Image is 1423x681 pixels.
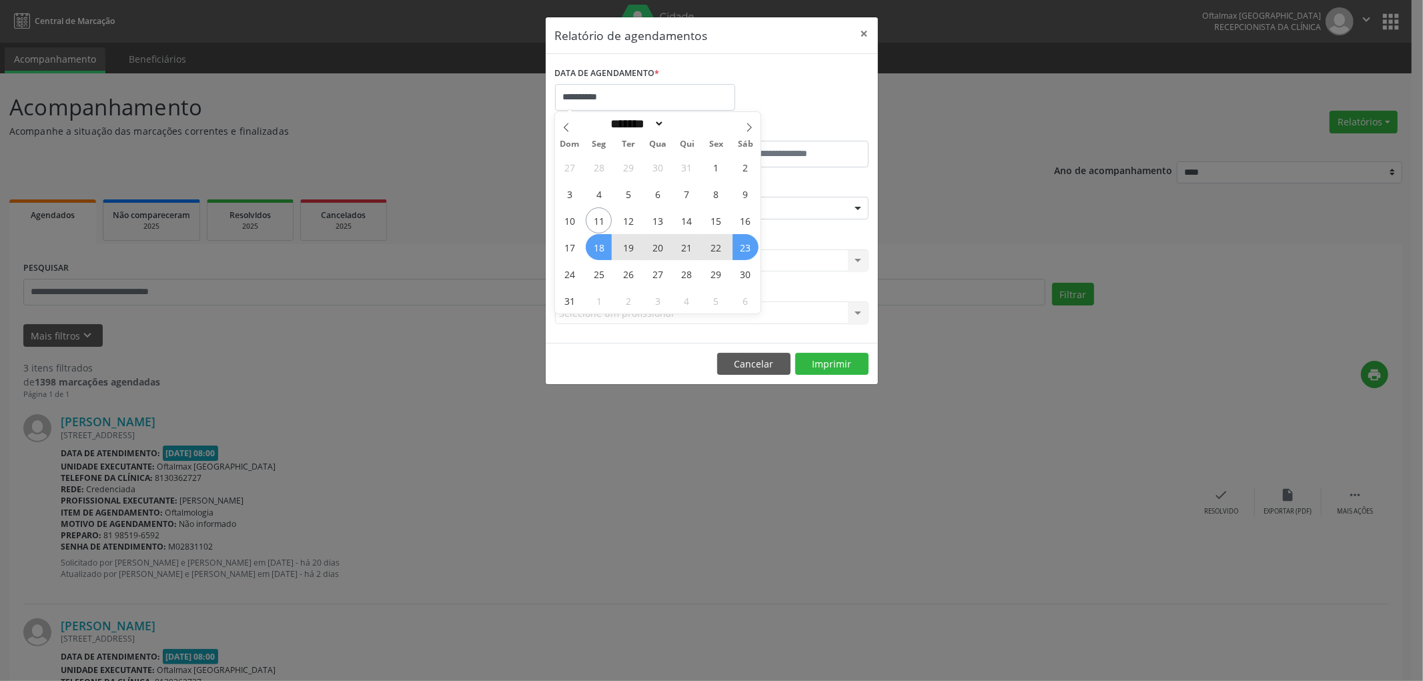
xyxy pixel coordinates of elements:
[615,181,641,207] span: Agosto 5, 2025
[614,140,643,149] span: Ter
[586,261,612,287] span: Agosto 25, 2025
[674,287,700,313] span: Setembro 4, 2025
[733,207,759,233] span: Agosto 16, 2025
[703,234,729,260] span: Agosto 22, 2025
[556,261,582,287] span: Agosto 24, 2025
[644,207,670,233] span: Agosto 13, 2025
[556,287,582,313] span: Agosto 31, 2025
[556,181,582,207] span: Agosto 3, 2025
[615,287,641,313] span: Setembro 2, 2025
[615,261,641,287] span: Agosto 26, 2025
[733,234,759,260] span: Agosto 23, 2025
[555,63,660,84] label: DATA DE AGENDAMENTO
[644,261,670,287] span: Agosto 27, 2025
[644,287,670,313] span: Setembro 3, 2025
[733,154,759,180] span: Agosto 2, 2025
[556,234,582,260] span: Agosto 17, 2025
[715,120,869,141] label: ATÉ
[664,117,708,131] input: Year
[733,181,759,207] span: Agosto 9, 2025
[644,181,670,207] span: Agosto 6, 2025
[851,17,878,50] button: Close
[643,140,672,149] span: Qua
[703,154,729,180] span: Agosto 1, 2025
[703,287,729,313] span: Setembro 5, 2025
[615,234,641,260] span: Agosto 19, 2025
[674,261,700,287] span: Agosto 28, 2025
[717,353,791,376] button: Cancelar
[733,261,759,287] span: Agosto 30, 2025
[615,154,641,180] span: Julho 29, 2025
[674,234,700,260] span: Agosto 21, 2025
[606,117,665,131] select: Month
[644,154,670,180] span: Julho 30, 2025
[586,154,612,180] span: Julho 28, 2025
[672,140,702,149] span: Qui
[703,207,729,233] span: Agosto 15, 2025
[644,234,670,260] span: Agosto 20, 2025
[586,181,612,207] span: Agosto 4, 2025
[555,140,584,149] span: Dom
[703,181,729,207] span: Agosto 8, 2025
[556,154,582,180] span: Julho 27, 2025
[615,207,641,233] span: Agosto 12, 2025
[703,261,729,287] span: Agosto 29, 2025
[674,181,700,207] span: Agosto 7, 2025
[586,234,612,260] span: Agosto 18, 2025
[674,207,700,233] span: Agosto 14, 2025
[555,27,708,44] h5: Relatório de agendamentos
[586,207,612,233] span: Agosto 11, 2025
[795,353,869,376] button: Imprimir
[586,287,612,313] span: Setembro 1, 2025
[702,140,731,149] span: Sex
[584,140,614,149] span: Seg
[674,154,700,180] span: Julho 31, 2025
[731,140,761,149] span: Sáb
[733,287,759,313] span: Setembro 6, 2025
[556,207,582,233] span: Agosto 10, 2025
